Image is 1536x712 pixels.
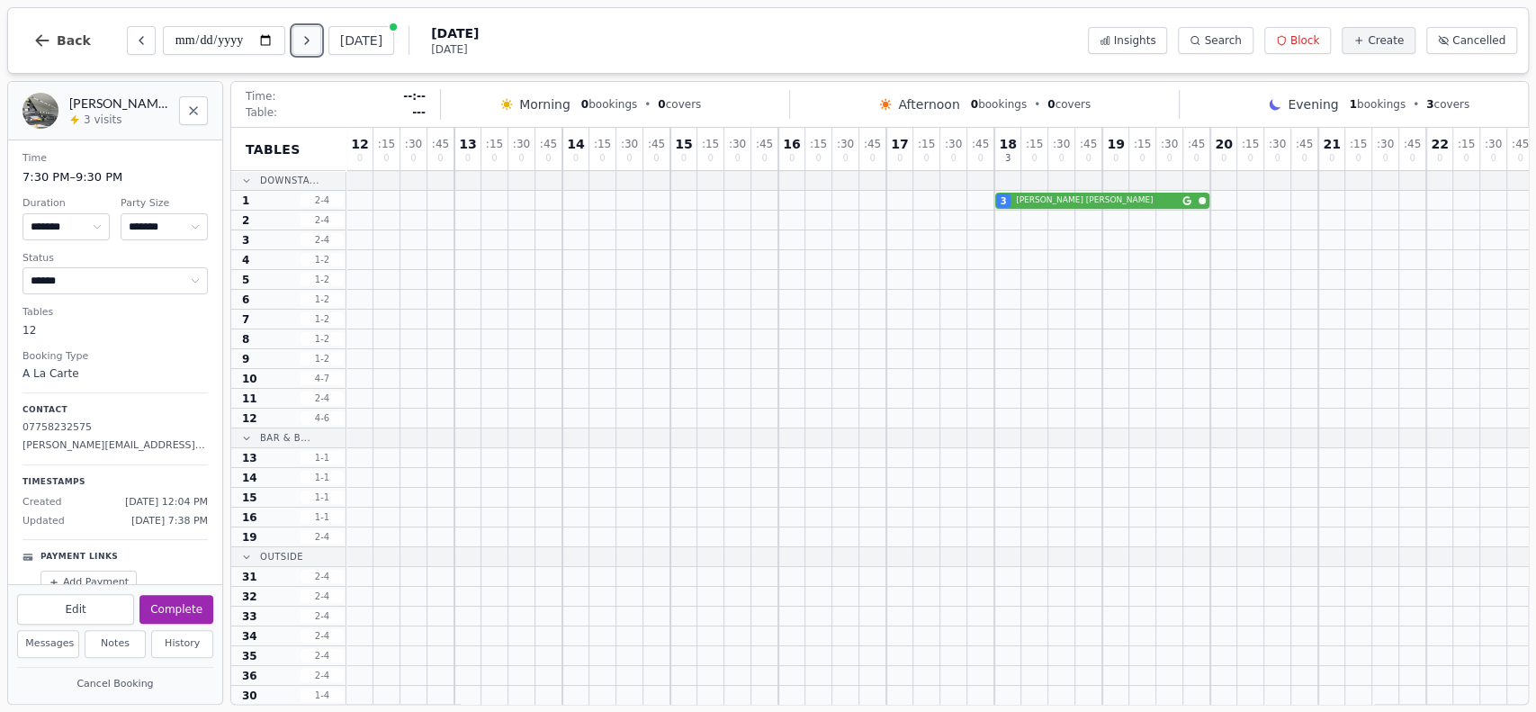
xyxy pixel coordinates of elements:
span: 3 [1426,98,1433,111]
span: Updated [22,514,65,529]
span: 0 [842,154,848,163]
button: Block [1264,27,1331,54]
dt: Duration [22,196,110,212]
p: 07758232575 [22,420,208,436]
span: : 45 [756,139,773,149]
span: 0 [1437,154,1442,163]
span: 0 [1329,154,1334,163]
button: Next day [292,26,321,55]
span: 4 - 7 [301,372,344,385]
span: 4 [242,253,249,267]
span: : 30 [837,139,854,149]
span: 0 [383,154,389,163]
span: 6 [242,293,249,307]
span: : 30 [1269,139,1286,149]
span: : 15 [918,139,935,149]
span: 1 - 2 [301,352,344,365]
span: 18 [999,138,1016,150]
span: 2 - 4 [301,629,344,643]
span: Outside [260,550,303,563]
span: 0 [573,154,579,163]
button: Notes [85,630,147,658]
span: covers [1426,97,1469,112]
span: : 30 [621,139,638,149]
span: : 15 [1026,139,1043,149]
span: : 45 [1296,139,1313,149]
span: [PERSON_NAME] [PERSON_NAME] [1016,194,1179,207]
span: 2 [242,213,249,228]
span: Search [1204,33,1241,48]
span: : 45 [1188,139,1205,149]
span: 0 [437,154,443,163]
span: 15 [675,138,692,150]
span: : 30 [1377,139,1394,149]
span: Time: [246,89,275,104]
span: 8 [242,332,249,347]
span: 0 [971,98,978,111]
span: 7 [242,312,249,327]
span: : 45 [1404,139,1421,149]
span: 0 [1463,154,1469,163]
span: 1 - 2 [301,273,344,286]
span: 5 [242,273,249,287]
span: : 30 [729,139,746,149]
span: 0 [1058,154,1064,163]
span: Created [22,495,62,510]
span: covers [658,97,701,112]
span: 0 [815,154,821,163]
dt: Booking Type [22,349,208,365]
dd: 12 [22,322,208,338]
span: 0 [599,154,605,163]
span: Insights [1114,33,1156,48]
button: Messages [17,630,79,658]
span: : 15 [486,139,503,149]
span: 0 [681,154,687,163]
span: 2 - 4 [301,609,344,623]
button: Add Payment [40,571,137,595]
span: : 45 [540,139,557,149]
span: 0 [545,154,551,163]
span: bookings [581,97,637,112]
span: Create [1368,33,1404,48]
span: 32 [242,590,257,604]
span: : 45 [648,139,665,149]
span: 0 [658,98,665,111]
span: 0 [897,154,903,163]
span: 0 [1139,154,1145,163]
span: Table: [246,105,277,120]
dt: Status [22,251,208,266]
span: 0 [653,154,659,163]
span: 0 [1517,154,1523,163]
span: 12 [242,411,257,426]
span: : 15 [1458,139,1475,149]
span: : 15 [702,139,719,149]
span: 0 [1031,154,1037,163]
span: Tables [246,140,301,158]
span: 0 [734,154,740,163]
span: : 45 [1512,139,1529,149]
span: 2 - 4 [301,213,344,227]
span: 0 [1085,154,1091,163]
span: 0 [1193,154,1199,163]
button: Complete [139,595,213,624]
span: 11 [242,392,257,406]
span: [DATE] [431,42,479,57]
span: Downsta... [260,174,319,187]
span: : 15 [378,139,395,149]
img: Rhys Garman [22,93,58,129]
dt: Time [22,151,208,167]
span: Cancelled [1452,33,1505,48]
button: [DATE] [328,26,394,55]
span: 17 [891,138,908,150]
span: 0 [1301,154,1307,163]
svg: Google booking [1182,196,1191,205]
button: Search [1178,27,1253,54]
span: 1 - 2 [301,332,344,346]
span: 0 [410,154,416,163]
span: 0 [977,154,983,163]
span: bookings [971,97,1027,112]
span: 1 - 2 [301,293,344,306]
span: [DATE] 7:38 PM [131,514,208,529]
span: 0 [1490,154,1496,163]
span: 31 [242,570,257,584]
